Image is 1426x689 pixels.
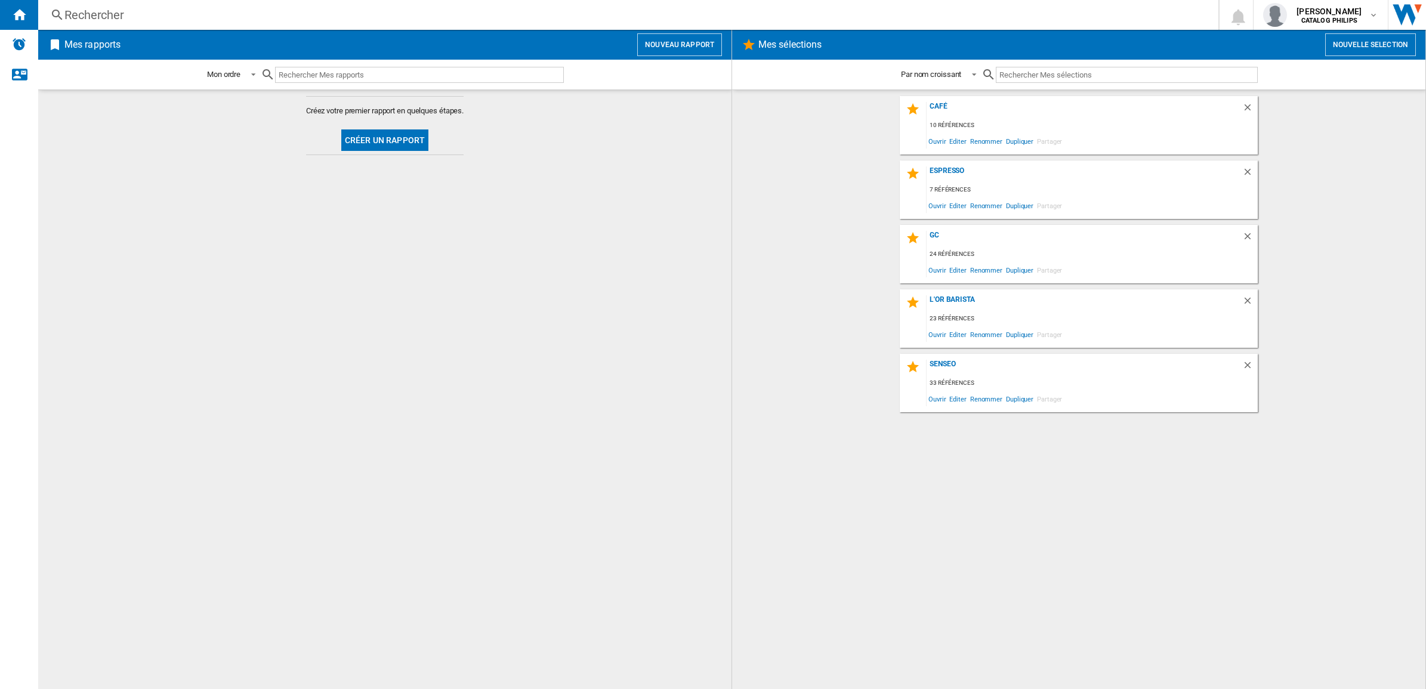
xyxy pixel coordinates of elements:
span: Ouvrir [927,133,947,149]
div: 7 références [927,183,1258,197]
span: [PERSON_NAME] [1297,5,1362,17]
span: Ouvrir [927,197,947,214]
span: Partager [1035,391,1064,407]
span: Renommer [968,262,1004,278]
div: 23 références [927,311,1258,326]
span: Editer [947,133,968,149]
span: Dupliquer [1004,391,1035,407]
div: Supprimer [1242,102,1258,118]
span: Ouvrir [927,391,947,407]
span: Renommer [968,391,1004,407]
input: Rechercher Mes sélections [996,67,1258,83]
span: Editer [947,197,968,214]
div: Mon ordre [207,70,240,79]
div: Rechercher [64,7,1187,23]
span: Ouvrir [927,326,947,342]
div: SENSEO [927,360,1242,376]
span: Dupliquer [1004,262,1035,278]
span: Partager [1035,133,1064,149]
div: GC [927,231,1242,247]
div: Supprimer [1242,231,1258,247]
div: 24 références [927,247,1258,262]
span: Renommer [968,326,1004,342]
div: L'OR BARISTA [927,295,1242,311]
button: Nouveau rapport [637,33,722,56]
b: CATALOG PHILIPS [1301,17,1357,24]
div: Supprimer [1242,166,1258,183]
span: Partager [1035,326,1064,342]
div: Espresso [927,166,1242,183]
span: Créez votre premier rapport en quelques étapes. [306,106,464,116]
span: Renommer [968,133,1004,149]
img: alerts-logo.svg [12,37,26,51]
span: Editer [947,326,968,342]
span: Editer [947,262,968,278]
div: 33 références [927,376,1258,391]
input: Rechercher Mes rapports [275,67,564,83]
span: Partager [1035,262,1064,278]
div: Par nom croissant [901,70,961,79]
img: profile.jpg [1263,3,1287,27]
span: Partager [1035,197,1064,214]
h2: Mes rapports [62,33,123,56]
span: Dupliquer [1004,326,1035,342]
div: Supprimer [1242,360,1258,376]
div: Supprimer [1242,295,1258,311]
button: Nouvelle selection [1325,33,1416,56]
span: Dupliquer [1004,197,1035,214]
div: 10 références [927,118,1258,133]
span: Renommer [968,197,1004,214]
div: Café [927,102,1242,118]
span: Dupliquer [1004,133,1035,149]
span: Editer [947,391,968,407]
span: Ouvrir [927,262,947,278]
h2: Mes sélections [756,33,824,56]
button: Créer un rapport [341,129,428,151]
